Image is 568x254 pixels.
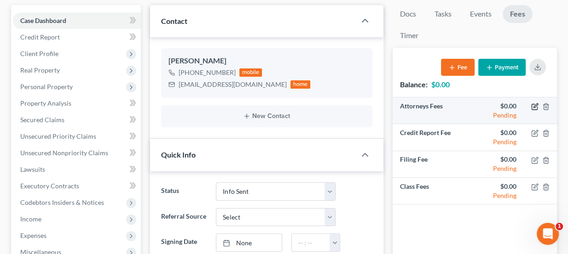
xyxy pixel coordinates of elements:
span: Lawsuits [20,165,45,173]
span: Expenses [20,231,46,239]
td: Credit Report Fee [393,124,475,151]
div: Pending [482,137,516,147]
a: Credit Report [13,29,141,45]
span: Executory Contracts [20,182,79,190]
div: $0.00 [482,102,516,111]
iframe: Intercom live chat [537,223,559,245]
span: Unsecured Priority Claims [20,132,96,140]
div: [EMAIL_ADDRESS][DOMAIN_NAME] [179,80,287,89]
span: Codebtors Insiders & Notices [20,198,104,206]
span: Income [20,215,41,223]
span: 1 [556,223,563,230]
div: $0.00 [482,128,516,137]
a: Case Dashboard [13,12,141,29]
a: Lawsuits [13,161,141,178]
span: Client Profile [20,50,58,57]
a: Timer [393,27,426,45]
a: Unsecured Priority Claims [13,128,141,145]
input: -- : -- [292,234,330,251]
a: Executory Contracts [13,178,141,194]
div: $0.00 [482,182,516,191]
label: Signing Date [156,233,212,252]
div: $0.00 [482,155,516,164]
td: Class Fees [393,178,475,204]
a: Events [463,5,499,23]
a: Property Analysis [13,95,141,112]
div: [PERSON_NAME] [168,56,365,67]
strong: Balance: [400,80,428,89]
button: New Contact [168,113,365,120]
span: Real Property [20,66,60,74]
button: Fee [441,59,475,76]
a: Unsecured Nonpriority Claims [13,145,141,161]
div: mobile [239,68,262,77]
td: Filing Fee [393,151,475,177]
a: Tasks [427,5,459,23]
span: Property Analysis [20,99,71,107]
span: Case Dashboard [20,17,66,24]
label: Referral Source [156,208,212,226]
span: Personal Property [20,83,73,90]
span: Secured Claims [20,116,64,124]
a: None [216,234,281,251]
div: Pending [482,191,516,200]
strong: $0.00 [431,80,450,89]
a: Docs [393,5,423,23]
span: Contact [161,17,187,25]
a: Fees [503,5,533,23]
label: Status [156,182,212,201]
div: Pending [482,111,516,120]
span: Quick Info [161,150,196,159]
div: [PHONE_NUMBER] [179,68,236,77]
button: Payment [478,59,526,76]
div: home [290,80,311,89]
span: Credit Report [20,33,60,41]
td: Attorneys Fees [393,97,475,124]
a: Secured Claims [13,112,141,128]
span: Unsecured Nonpriority Claims [20,149,108,157]
div: Pending [482,164,516,173]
